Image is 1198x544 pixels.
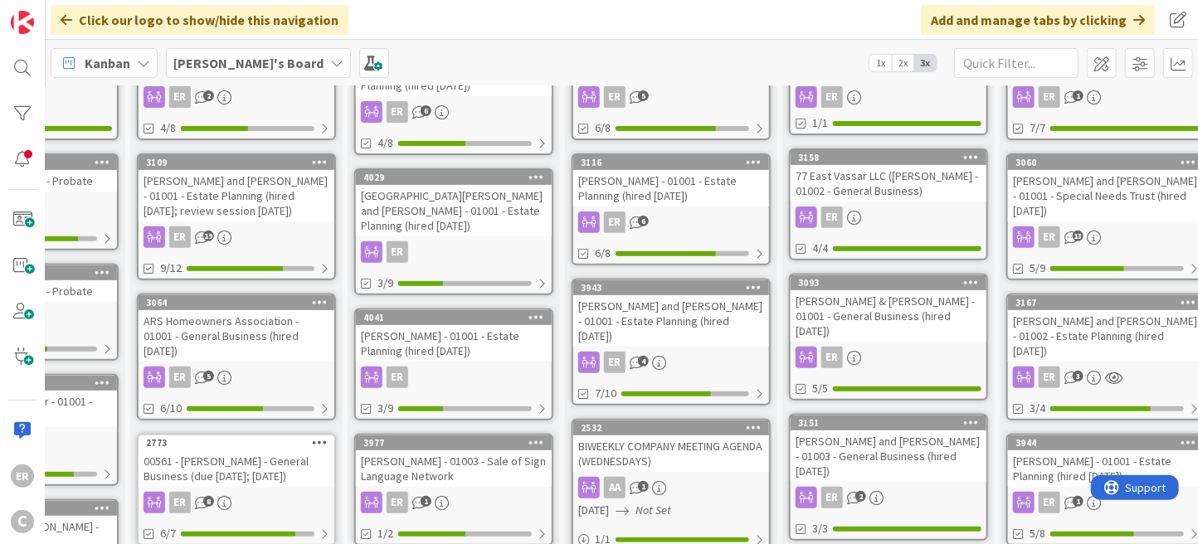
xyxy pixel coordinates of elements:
a: 4029[GEOGRAPHIC_DATA][PERSON_NAME] and [PERSON_NAME] - 01001 - Estate Planning (hired [DATE])ER3/9 [354,168,553,295]
div: ER [11,464,34,488]
span: 6/7 [160,525,176,542]
div: ER [1039,226,1060,248]
span: 3/3 [812,520,828,537]
div: ER [1039,492,1060,513]
span: 5 [203,371,214,381]
span: 1 [421,496,431,507]
a: 3093[PERSON_NAME] & [PERSON_NAME] - 01001 - General Business (hired [DATE])ER5/5 [789,274,988,401]
div: ER [791,347,986,368]
div: ER [604,211,626,233]
div: ER [821,86,843,108]
div: 3093 [798,277,986,289]
div: 3093 [791,275,986,290]
a: 3116[PERSON_NAME] - 01001 - Estate Planning (hired [DATE])ER6/8 [572,153,771,265]
img: Visit kanbanzone.com [11,11,34,34]
div: 4041[PERSON_NAME] - 01001 - Estate Planning (hired [DATE]) [356,310,552,362]
div: 3977 [363,437,552,449]
div: [GEOGRAPHIC_DATA][PERSON_NAME] and [PERSON_NAME] - 01001 - Estate Planning (hired [DATE]) [356,185,552,236]
div: [PERSON_NAME] and [PERSON_NAME] - 01001 - Estate Planning (hired [DATE]) [573,295,769,347]
span: 5/8 [1030,525,1045,542]
div: ER [356,367,552,388]
div: 4029 [363,172,552,183]
div: 3116 [573,155,769,170]
span: 8 [203,496,214,507]
div: AA [604,477,626,498]
div: ER [821,347,843,368]
span: 5/9 [1030,260,1045,277]
div: 2532 [573,420,769,435]
div: ER [169,492,191,513]
span: Support [35,2,75,22]
span: 3/9 [377,274,393,292]
div: ER [573,211,769,233]
div: 315877 East Vassar LLC ([PERSON_NAME] - 01002 - General Business) [791,150,986,202]
span: 4/4 [812,240,828,257]
span: 7/10 [595,385,616,402]
div: 00561 - [PERSON_NAME] - General Business (due [DATE]; [DATE]) [139,450,334,487]
span: 13 [1073,231,1084,241]
div: [PERSON_NAME] and [PERSON_NAME] - 01003 - General Business (hired [DATE]) [791,430,986,482]
a: 315877 East Vassar LLC ([PERSON_NAME] - 01002 - General Business)ER4/4 [789,148,988,260]
div: ER [169,226,191,248]
span: 2 [855,491,866,502]
div: 3151 [791,415,986,430]
span: 3 [1073,371,1084,381]
div: ER [604,86,626,108]
span: 4/8 [377,134,393,152]
div: 3064 [139,295,334,310]
div: ER [573,352,769,373]
div: 3109 [146,157,334,168]
input: Quick Filter... [954,48,1079,78]
span: 5/5 [812,380,828,397]
div: ER [1039,367,1060,388]
div: ER [139,367,334,388]
div: ER [387,241,408,263]
span: 1/2 [377,525,393,542]
a: Shake, [PERSON_NAME] and [PERSON_NAME] - 01001 - Estate Planning (hired [DATE])ER4/8 [354,28,553,155]
div: ER [356,492,552,513]
div: 4041 [363,312,552,323]
span: 1 [638,481,649,492]
div: 3158 [791,150,986,165]
a: 3109[PERSON_NAME] and [PERSON_NAME] - 01001 - Estate Planning (hired [DATE]; review session [DATE... [137,153,336,280]
div: [PERSON_NAME] & [PERSON_NAME] - 01001 - General Business (hired [DATE]) [791,290,986,342]
div: ARS Homeowners Association - 01001 - General Business (hired [DATE]) [139,310,334,362]
a: 3064ARS Homeowners Association - 01001 - General Business (hired [DATE])ER6/10 [137,294,336,420]
div: 3943 [581,282,769,294]
div: ER [169,86,191,108]
div: ER [387,367,408,388]
span: 6 [421,105,431,116]
div: ER [139,86,334,108]
div: 3158 [798,152,986,163]
div: 3109 [139,155,334,170]
div: ER [387,492,408,513]
div: [PERSON_NAME] - 01001 - Estate Planning (hired [DATE]) [573,170,769,206]
span: 7/7 [1030,119,1045,137]
span: 3/9 [377,400,393,417]
div: ER [139,226,334,248]
div: [PERSON_NAME] - 01001 - Estate Planning (hired [DATE]) [356,325,552,362]
div: ER [356,241,552,263]
div: 4029 [356,170,552,185]
span: 19 [203,231,214,241]
span: 3x [914,55,937,71]
div: 2532BIWEEKLY COMPANY MEETING AGENDA (WEDNESDAYS) [573,420,769,472]
div: 2773 [146,437,334,449]
div: C [11,510,34,533]
span: [DATE] [578,502,609,519]
div: 3109[PERSON_NAME] and [PERSON_NAME] - 01001 - Estate Planning (hired [DATE]; review session [DATE]) [139,155,334,221]
span: 1/1 [812,114,828,132]
span: 6/10 [160,400,182,417]
div: 3116 [581,157,769,168]
div: ER [1039,86,1060,108]
div: 3943[PERSON_NAME] and [PERSON_NAME] - 01001 - Estate Planning (hired [DATE]) [573,280,769,347]
div: Add and manage tabs by clicking [921,5,1155,35]
div: 2532 [581,422,769,434]
span: 3/4 [1030,400,1045,417]
span: 5 [638,90,649,101]
a: 3943[PERSON_NAME] and [PERSON_NAME] - 01001 - Estate Planning (hired [DATE])ER7/10 [572,279,771,406]
div: 3977[PERSON_NAME] - 01003 - Sale of Sign Language Network [356,435,552,487]
span: 1x [869,55,892,71]
div: Click our logo to show/hide this navigation [51,5,348,35]
span: 2 [203,90,214,101]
